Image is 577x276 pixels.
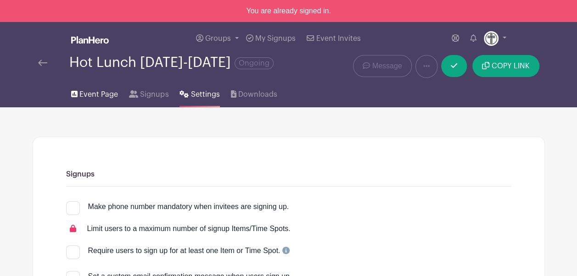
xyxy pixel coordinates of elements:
[129,78,168,107] a: Signups
[205,35,231,42] span: Groups
[235,57,274,69] span: Ongoing
[38,60,47,66] img: back-arrow-29a5d9b10d5bd6ae65dc969a981735edf675c4d7a1fe02e03b50dbd4ba3cdb55.svg
[484,31,499,46] img: HCS%20Cross.png
[88,245,290,256] div: Require users to sign up for at least one Item or Time Spot.
[303,22,364,55] a: Event Invites
[492,62,530,70] span: COPY LINK
[71,36,109,44] img: logo_white-6c42ec7e38ccf1d336a20a19083b03d10ae64f83f12c07503d8b9e83406b4c7d.svg
[316,35,361,42] span: Event Invites
[353,55,411,77] a: Message
[192,22,242,55] a: Groups
[179,78,219,107] a: Settings
[238,89,277,100] span: Downloads
[88,201,289,212] div: Make phone number mandatory when invitees are signing up.
[255,35,296,42] span: My Signups
[66,170,511,179] h6: Signups
[472,55,539,77] button: COPY LINK
[71,78,118,107] a: Event Page
[69,55,274,70] div: Hot Lunch [DATE]-[DATE]
[242,22,299,55] a: My Signups
[87,223,291,234] div: Limit users to a maximum number of signup Items/Time Spots.
[191,89,220,100] span: Settings
[231,78,277,107] a: Downloads
[372,61,402,72] span: Message
[79,89,118,100] span: Event Page
[140,89,168,100] span: Signups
